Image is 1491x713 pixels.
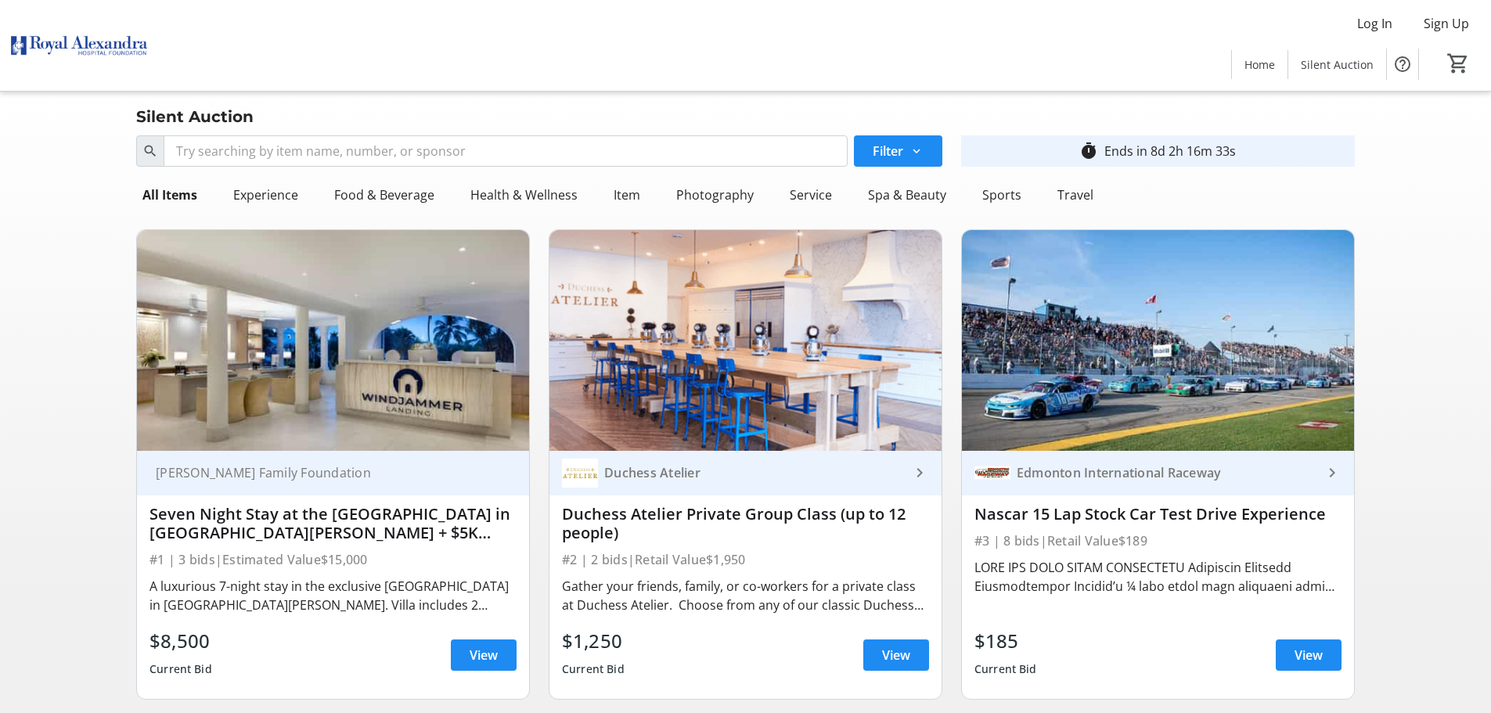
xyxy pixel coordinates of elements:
div: Photography [670,179,760,211]
div: Ends in 8d 2h 16m 33s [1104,142,1236,160]
img: Royal Alexandra Hospital Foundation's Logo [9,6,149,85]
div: Current Bid [149,655,212,683]
div: A luxurious 7-night stay in the exclusive [GEOGRAPHIC_DATA] in [GEOGRAPHIC_DATA][PERSON_NAME]. Vi... [149,577,517,614]
span: Log In [1357,14,1392,33]
div: Seven Night Stay at the [GEOGRAPHIC_DATA] in [GEOGRAPHIC_DATA][PERSON_NAME] + $5K Travel Voucher [149,505,517,542]
div: Gather your friends, family, or co-workers for a private class at Duchess Atelier. Choose from an... [562,577,929,614]
div: Silent Auction [127,104,263,129]
div: Edmonton International Raceway [1010,465,1323,481]
a: Edmonton International RacewayEdmonton International Raceway [962,451,1354,495]
span: View [1295,646,1323,664]
button: Log In [1345,11,1405,36]
span: View [882,646,910,664]
div: Travel [1051,179,1100,211]
span: View [470,646,498,664]
img: Duchess Atelier [562,455,598,491]
div: Health & Wellness [464,179,584,211]
div: Food & Beverage [328,179,441,211]
div: Item [607,179,646,211]
span: Filter [873,142,903,160]
img: Nascar 15 Lap Stock Car Test Drive Experience [962,230,1354,451]
div: #1 | 3 bids | Estimated Value $15,000 [149,549,517,571]
a: Duchess AtelierDuchess Atelier [549,451,942,495]
img: Edmonton International Raceway [974,455,1010,491]
span: Sign Up [1424,14,1469,33]
div: Sports [976,179,1028,211]
a: View [863,639,929,671]
div: Duchess Atelier Private Group Class (up to 12 people) [562,505,929,542]
div: Current Bid [562,655,625,683]
span: Silent Auction [1301,56,1374,73]
div: LORE IPS DOLO SITAM CONSECTETU Adipiscin Elitsedd Eiusmodtempor Incidid’u ¼ labo etdol magn aliqu... [974,558,1342,596]
div: [PERSON_NAME] Family Foundation [149,465,498,481]
button: Cart [1444,49,1472,77]
div: Spa & Beauty [862,179,953,211]
mat-icon: keyboard_arrow_right [910,463,929,482]
img: Seven Night Stay at the Windjammer Landing Resort in St. Lucia + $5K Travel Voucher [137,230,529,451]
div: #2 | 2 bids | Retail Value $1,950 [562,549,929,571]
mat-icon: keyboard_arrow_right [1323,463,1342,482]
img: Duchess Atelier Private Group Class (up to 12 people) [549,230,942,451]
div: #3 | 8 bids | Retail Value $189 [974,530,1342,552]
div: All Items [136,179,203,211]
a: Silent Auction [1288,50,1386,79]
span: Home [1244,56,1275,73]
div: Service [783,179,838,211]
div: Experience [227,179,304,211]
button: Help [1387,49,1418,80]
a: Home [1232,50,1288,79]
button: Sign Up [1411,11,1482,36]
a: View [1276,639,1342,671]
div: Current Bid [974,655,1037,683]
input: Try searching by item name, number, or sponsor [164,135,848,167]
div: Duchess Atelier [598,465,910,481]
div: Nascar 15 Lap Stock Car Test Drive Experience [974,505,1342,524]
a: View [451,639,517,671]
div: $1,250 [562,627,625,655]
button: Filter [854,135,942,167]
div: $8,500 [149,627,212,655]
div: $185 [974,627,1037,655]
mat-icon: timer_outline [1079,142,1098,160]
